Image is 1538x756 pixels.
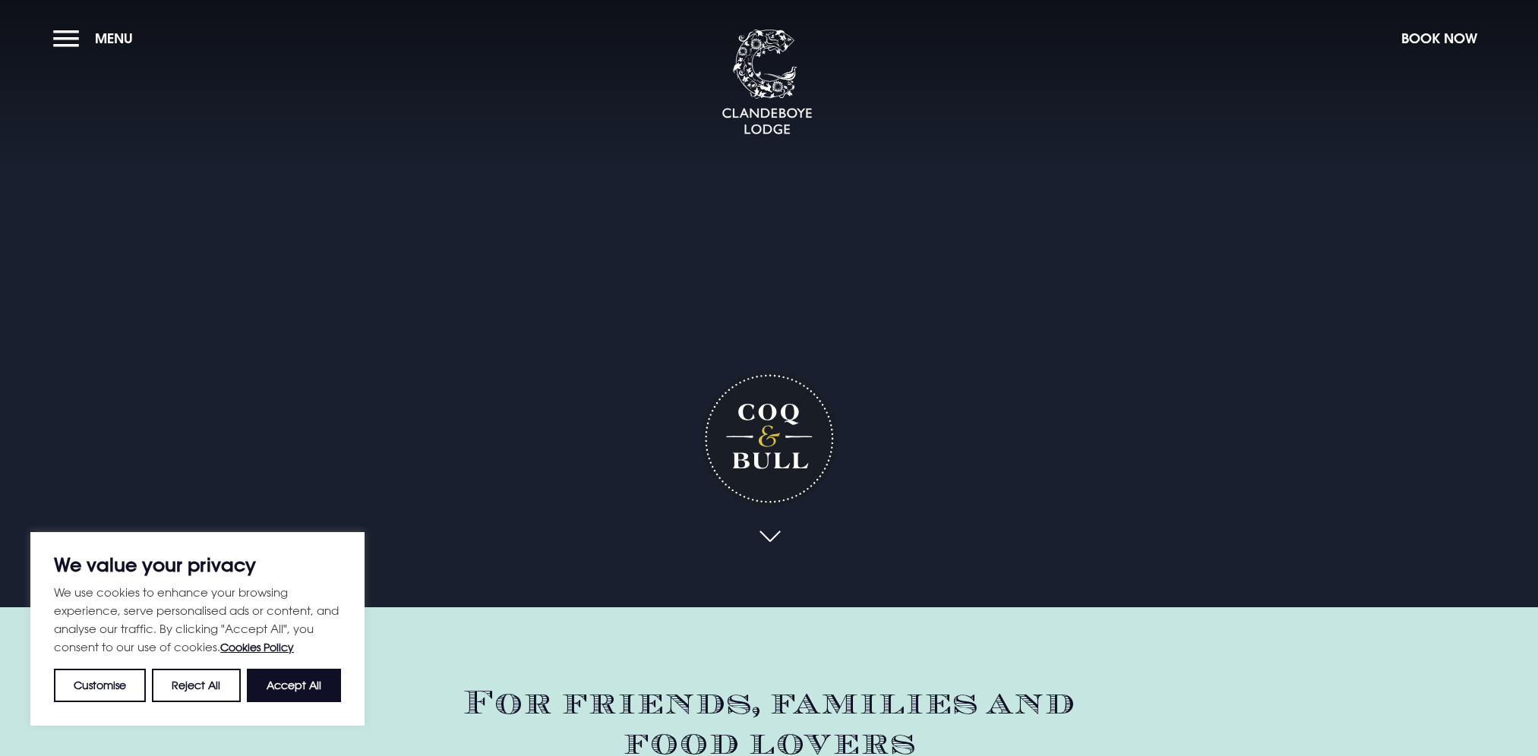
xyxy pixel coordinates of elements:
[1394,22,1485,55] button: Book Now
[220,641,294,654] a: Cookies Policy
[53,22,141,55] button: Menu
[152,669,240,702] button: Reject All
[54,583,341,657] p: We use cookies to enhance your browsing experience, serve personalised ads or content, and analys...
[247,669,341,702] button: Accept All
[722,30,813,136] img: Clandeboye Lodge
[54,669,146,702] button: Customise
[54,556,341,574] p: We value your privacy
[701,370,837,506] h1: Coq & Bull
[30,532,365,726] div: We value your privacy
[95,30,133,47] span: Menu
